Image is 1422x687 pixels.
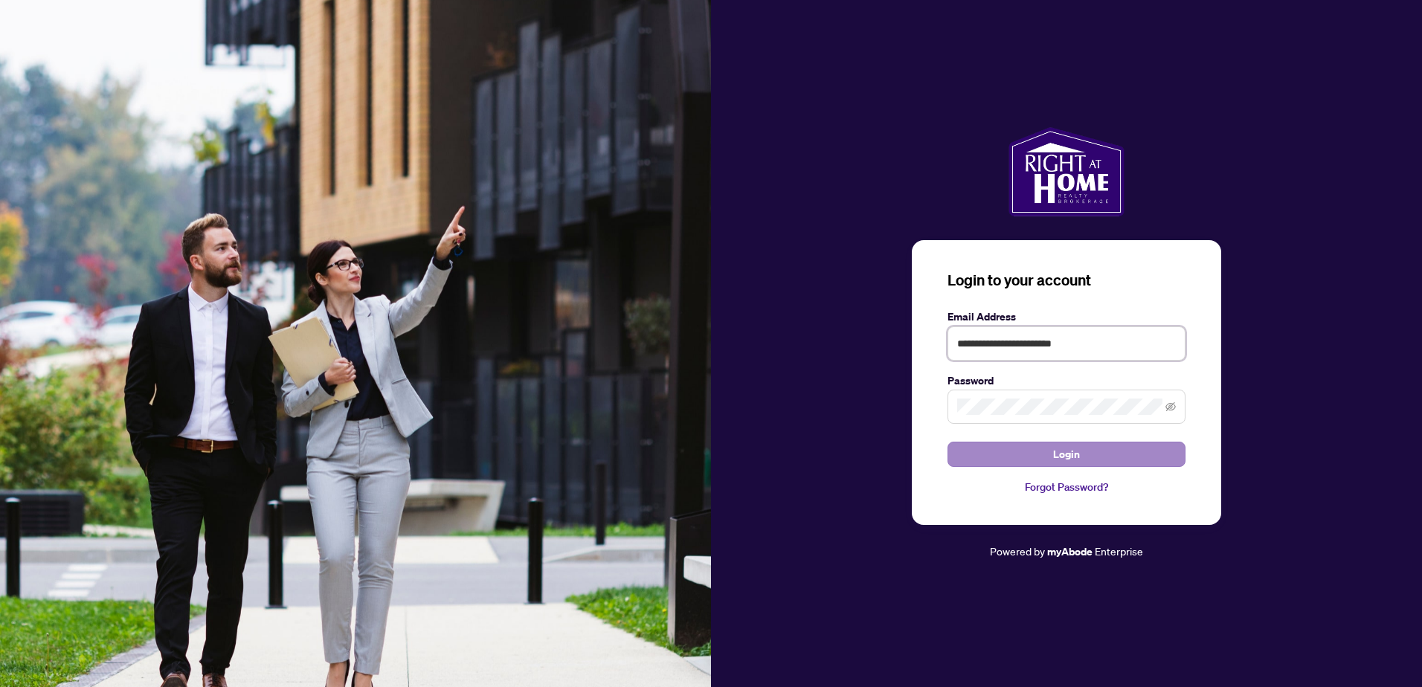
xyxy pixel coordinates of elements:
img: ma-logo [1008,127,1124,216]
span: Login [1053,442,1080,466]
span: eye-invisible [1165,401,1176,412]
button: Login [948,442,1185,467]
h3: Login to your account [948,270,1185,291]
span: Enterprise [1095,544,1143,558]
a: myAbode [1047,544,1093,560]
label: Email Address [948,309,1185,325]
span: Powered by [990,544,1045,558]
label: Password [948,372,1185,389]
a: Forgot Password? [948,479,1185,495]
